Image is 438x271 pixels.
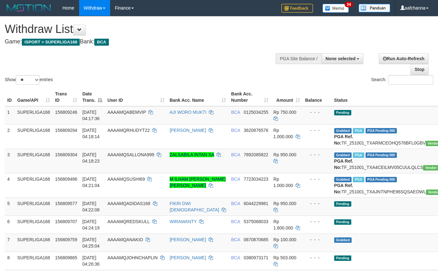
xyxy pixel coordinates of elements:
span: Rp 503.000 [273,255,296,260]
span: Copy 0670870685 to clipboard [244,237,268,242]
div: - - - [305,152,329,158]
span: 156809759 [55,237,77,242]
span: ISPORT > SUPERLIGA168 [22,39,80,46]
th: Bank Acc. Number: activate to sort column ascending [228,88,271,106]
a: M ILHAM [PERSON_NAME] [PERSON_NAME] [170,177,226,188]
span: AAAAMQRHUDYT22 [107,128,150,133]
span: Pending [334,219,351,225]
span: BCA [231,128,240,133]
span: Rp 750.000 [273,110,296,115]
span: AAAAMQADIDAS168 [107,201,150,206]
span: Copy 0380973171 to clipboard [244,255,268,260]
span: Rp 100.000 [273,237,296,242]
span: AAAAMQSUSHI69 [107,177,145,182]
span: AAAAMQJOHNCHAPLIN [107,255,158,260]
th: Trans ID: activate to sort column ascending [53,88,80,106]
span: BCA [231,237,240,242]
td: SUPERLIGA168 [15,149,53,173]
th: Amount: activate to sort column ascending [271,88,303,106]
td: SUPERLIGA168 [15,197,53,216]
span: Grabbed [334,177,352,182]
h1: Withdraw List [5,23,286,35]
td: 8 [5,252,15,270]
th: Game/API: activate to sort column ascending [15,88,53,106]
span: BCA [231,152,240,157]
span: Rp 1.600.000 [273,219,293,230]
td: SUPERLIGA168 [15,252,53,270]
span: Copy 7892085822 to clipboard [244,152,268,157]
td: 7 [5,234,15,252]
b: PGA Ref. No: [334,158,353,170]
div: - - - [305,200,329,207]
span: Grabbed [334,152,352,158]
span: Marked by aafchoeunmanni [353,128,364,133]
th: User ID: activate to sort column ascending [105,88,167,106]
span: PGA Pending [366,177,397,182]
span: [DATE] 04:18:14 [82,128,100,139]
td: SUPERLIGA168 [15,106,53,125]
span: BCA [231,201,240,206]
span: 156809246 [55,110,77,115]
img: MOTION_logo.png [5,3,53,13]
div: - - - [305,255,329,261]
span: [DATE] 04:26:36 [82,255,100,267]
span: AAAAMQABEMVIP [107,110,146,115]
div: - - - [305,109,329,115]
a: FIKRI DWI [DEMOGRAPHIC_DATA] [170,201,219,212]
label: Search: [371,75,433,85]
span: 156809294 [55,128,77,133]
span: BCA [94,39,109,46]
span: [DATE] 04:18:23 [82,152,100,164]
span: Copy 5375068033 to clipboard [244,219,268,224]
span: 156809304 [55,152,77,157]
div: - - - [305,236,329,243]
span: 156809486 [55,177,77,182]
b: PGA Ref. No: [334,183,353,194]
span: Rp 1.000.000 [273,177,293,188]
span: Copy 6044229981 to clipboard [244,201,268,206]
span: Rp 950.000 [273,201,296,206]
span: 156809577 [55,201,77,206]
span: None selected [326,56,356,61]
td: 6 [5,216,15,234]
td: 4 [5,173,15,197]
a: [PERSON_NAME] [170,237,206,242]
input: Search: [388,75,433,85]
span: PGA Pending [366,128,397,133]
div: - - - [305,176,329,182]
th: Date Trans.: activate to sort column descending [80,88,105,106]
td: 3 [5,149,15,173]
span: BCA [231,177,240,182]
img: panduan.png [359,4,390,12]
div: PGA Site Balance / [276,53,321,64]
img: Feedback.jpg [281,4,313,13]
span: 156809707 [55,219,77,224]
b: PGA Ref. No: [334,134,353,145]
td: 2 [5,124,15,149]
span: PGA Pending [366,152,397,158]
span: 156809865 [55,255,77,260]
td: SUPERLIGA168 [15,234,53,252]
span: [DATE] 04:21:04 [82,177,100,188]
div: - - - [305,218,329,225]
span: Copy 3620876576 to clipboard [244,128,268,133]
span: Grabbed [334,128,352,133]
span: Marked by aafchoeunmanni [353,152,364,158]
th: ID [5,88,15,106]
span: 34 [345,2,353,7]
a: [PERSON_NAME] [170,128,206,133]
a: WIRAWANTY [170,219,197,224]
td: 5 [5,197,15,216]
a: Run Auto-Refresh [379,53,429,64]
th: Bank Acc. Name: activate to sort column ascending [167,88,228,106]
span: Grabbed [334,237,352,243]
span: Rp 950.000 [273,152,296,157]
span: Pending [334,201,351,207]
label: Show entries [5,75,53,85]
th: Balance [303,88,332,106]
td: 1 [5,106,15,125]
div: - - - [305,127,329,133]
span: [DATE] 04:22:08 [82,201,100,212]
td: SUPERLIGA168 [15,173,53,197]
img: Button%20Memo.svg [322,4,349,13]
